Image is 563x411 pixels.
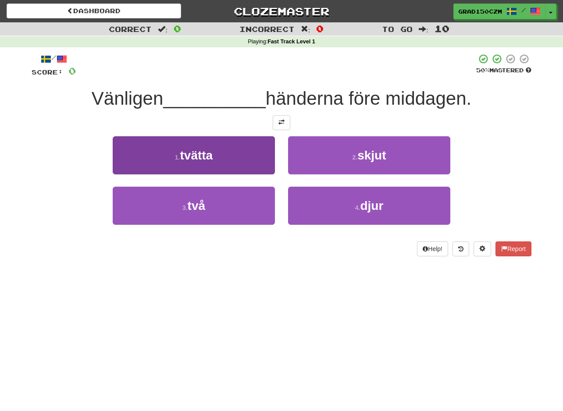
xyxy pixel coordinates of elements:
button: Report [495,241,531,256]
span: To go [382,25,413,33]
button: 4.djur [288,187,450,225]
span: djur [360,199,383,213]
span: 50 % [476,67,489,74]
small: 2 . [352,154,357,161]
a: grad150czm / [453,4,545,19]
span: / [521,7,526,13]
strong: Fast Track Level 1 [267,39,315,45]
small: 4 . [355,204,360,211]
div: Mastered [476,67,531,74]
button: 1.tvätta [113,136,275,174]
span: två [188,199,205,213]
a: Dashboard [7,4,181,18]
span: Correct [109,25,152,33]
span: 0 [68,65,76,76]
button: 3.två [113,187,275,225]
button: Toggle translation (alt+t) [273,115,290,130]
small: 3 . [182,204,188,211]
small: 1 . [175,154,180,161]
span: grad150czm [458,7,502,15]
button: Round history (alt+y) [453,241,469,256]
span: Vänligen [92,88,163,109]
span: : [301,25,310,33]
button: 2.skjut [288,136,450,174]
button: Help! [417,241,448,256]
span: Score: [32,68,63,76]
span: 10 [435,23,449,34]
span: 0 [174,23,181,34]
span: : [158,25,167,33]
a: Clozemaster [194,4,369,19]
div: / [32,53,76,64]
span: skjut [357,149,386,162]
span: Incorrect [239,25,295,33]
span: : [419,25,428,33]
span: __________ [163,88,266,109]
span: tvätta [180,149,213,162]
span: händerna före middagen. [266,88,471,109]
span: 0 [316,23,324,34]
